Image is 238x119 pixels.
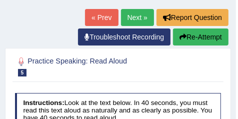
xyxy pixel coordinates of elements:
[85,9,118,26] a: « Prev
[173,28,228,45] button: Re-Attempt
[156,9,228,26] button: Report Question
[78,28,170,45] a: Troubleshoot Recording
[18,69,27,76] span: 5
[121,9,154,26] a: Next »
[15,55,143,76] h2: Practice Speaking: Read Aloud
[23,99,64,106] b: Instructions:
